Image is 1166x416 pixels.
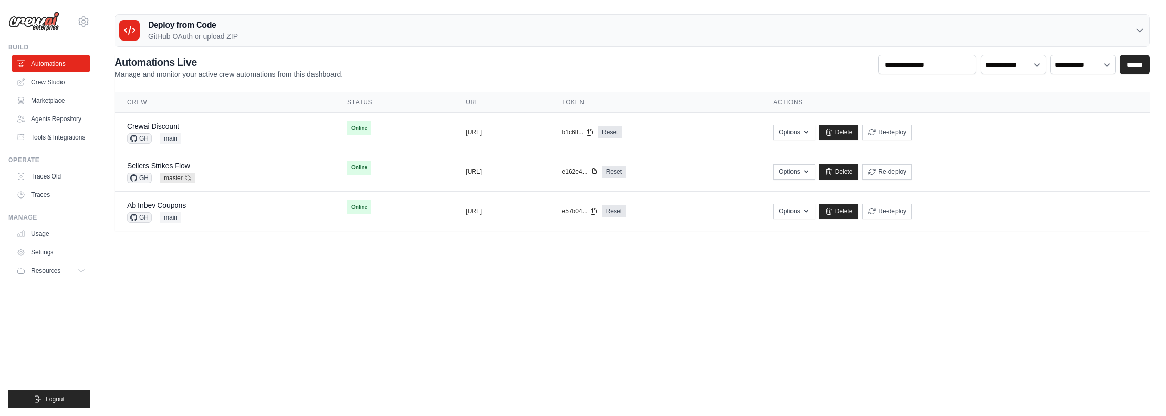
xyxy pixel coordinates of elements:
[160,212,181,223] span: main
[819,204,859,219] a: Delete
[602,166,626,178] a: Reset
[347,121,371,135] span: Online
[761,92,1150,113] th: Actions
[8,213,90,222] div: Manage
[160,133,181,144] span: main
[148,31,238,42] p: GitHub OAuth or upload ZIP
[773,125,815,140] button: Options
[602,205,626,217] a: Reset
[562,207,598,215] button: e57b04...
[12,226,90,242] a: Usage
[335,92,453,113] th: Status
[773,164,815,180] button: Options
[12,129,90,146] a: Tools & Integrations
[862,164,912,180] button: Re-deploy
[862,125,912,140] button: Re-deploy
[8,390,90,408] button: Logout
[127,122,179,130] a: Crewai Discount
[347,200,371,214] span: Online
[8,156,90,164] div: Operate
[31,267,60,275] span: Resources
[562,168,598,176] button: e162e4...
[115,69,343,80] p: Manage and monitor your active crew automations from this dashboard.
[550,92,761,113] th: Token
[562,128,594,136] button: b1c6ff...
[12,244,90,261] a: Settings
[819,125,859,140] a: Delete
[148,19,238,31] h3: Deploy from Code
[115,92,335,113] th: Crew
[453,92,549,113] th: URL
[46,395,65,403] span: Logout
[347,161,371,175] span: Online
[12,92,90,109] a: Marketplace
[115,55,343,69] h2: Automations Live
[819,164,859,180] a: Delete
[127,162,190,170] a: Sellers Strikes Flow
[8,43,90,51] div: Build
[127,173,152,183] span: GH
[127,212,152,223] span: GH
[8,12,59,31] img: Logo
[12,55,90,72] a: Automations
[12,168,90,185] a: Traces Old
[12,111,90,127] a: Agents Repository
[598,126,622,138] a: Reset
[12,74,90,90] a: Crew Studio
[12,187,90,203] a: Traces
[773,204,815,219] button: Options
[12,263,90,279] button: Resources
[127,201,186,209] a: Ab Inbev Coupons
[127,133,152,144] span: GH
[160,173,195,183] span: master
[862,204,912,219] button: Re-deploy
